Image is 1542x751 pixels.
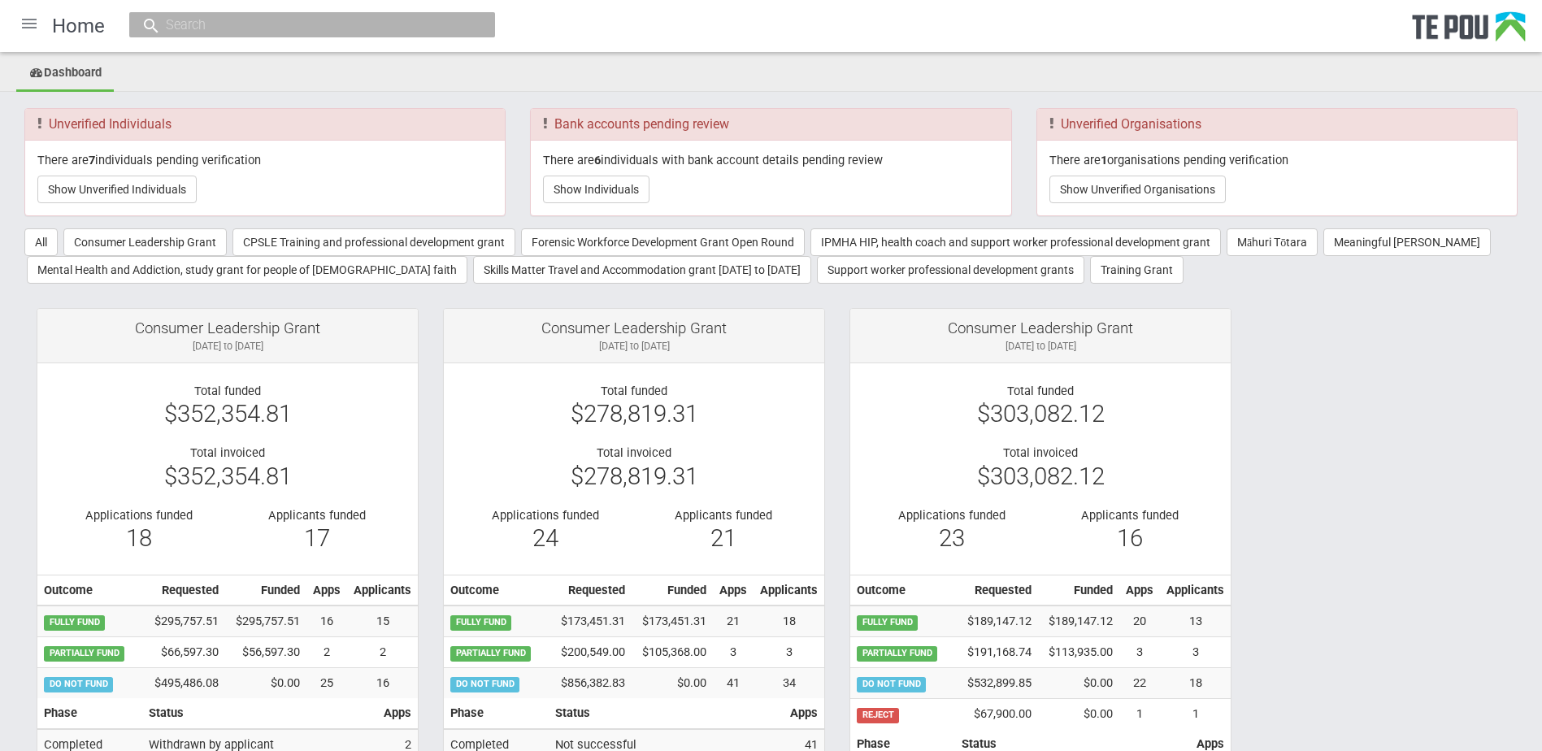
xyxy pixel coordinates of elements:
[347,668,418,698] td: 16
[62,508,215,523] div: Applications funded
[1119,668,1160,699] td: 22
[784,698,824,729] th: Apps
[347,606,418,636] td: 15
[1160,637,1231,668] td: 3
[646,531,800,545] div: 21
[547,606,632,636] td: $173,451.31
[44,677,113,692] span: DO NOT FUND
[456,339,812,354] div: [DATE] to [DATE]
[1038,606,1119,636] td: $189,147.12
[953,575,1038,606] th: Requested
[50,321,406,336] div: Consumer Leadership Grant
[1101,153,1107,167] b: 1
[1038,637,1119,668] td: $113,935.00
[875,508,1028,523] div: Applications funded
[444,575,547,606] th: Outcome
[1119,575,1160,606] th: Apps
[240,531,393,545] div: 17
[24,228,58,256] button: All
[953,699,1038,729] td: $67,900.00
[1049,153,1505,167] p: There are organisations pending verification
[468,531,622,545] div: 24
[141,668,225,698] td: $495,486.08
[306,637,347,668] td: 2
[142,698,377,729] th: Status
[62,531,215,545] div: 18
[37,153,493,167] p: There are individuals pending verification
[754,575,824,606] th: Applicants
[141,606,225,636] td: $295,757.51
[754,668,824,698] td: 34
[1119,637,1160,668] td: 3
[521,228,805,256] button: Forensic Workforce Development Grant Open Round
[37,176,197,203] button: Show Unverified Individuals
[1227,228,1318,256] button: Māhuri Tōtara
[44,646,124,661] span: PARTIALLY FUND
[37,117,493,132] h3: Unverified Individuals
[306,606,347,636] td: 16
[456,384,812,398] div: Total funded
[547,637,632,668] td: $200,549.00
[37,698,142,729] th: Phase
[1038,575,1119,606] th: Funded
[456,321,812,336] div: Consumer Leadership Grant
[857,708,899,723] span: REJECT
[646,508,800,523] div: Applicants funded
[632,606,713,636] td: $173,451.31
[547,575,632,606] th: Requested
[63,228,227,256] button: Consumer Leadership Grant
[632,668,713,698] td: $0.00
[161,16,447,33] input: Search
[50,406,406,421] div: $352,354.81
[862,321,1218,336] div: Consumer Leadership Grant
[543,117,998,132] h3: Bank accounts pending review
[468,508,622,523] div: Applications funded
[450,677,519,692] span: DO NOT FUND
[1038,699,1119,729] td: $0.00
[953,606,1038,636] td: $189,147.12
[377,698,418,729] th: Apps
[225,575,306,606] th: Funded
[817,256,1084,284] button: Support worker professional development grants
[1160,575,1231,606] th: Applicants
[1160,606,1231,636] td: 13
[27,256,467,284] button: Mental Health and Addiction, study grant for people of [DEMOGRAPHIC_DATA] faith
[89,153,95,167] b: 7
[450,646,531,661] span: PARTIALLY FUND
[450,615,511,630] span: FULLY FUND
[850,575,953,606] th: Outcome
[37,575,141,606] th: Outcome
[444,698,549,729] th: Phase
[456,445,812,460] div: Total invoiced
[1053,531,1206,545] div: 16
[754,637,824,668] td: 3
[306,575,347,606] th: Apps
[862,339,1218,354] div: [DATE] to [DATE]
[141,637,225,668] td: $66,597.30
[16,56,114,92] a: Dashboard
[456,469,812,484] div: $278,819.31
[232,228,515,256] button: CPSLE Training and professional development grant
[1090,256,1184,284] button: Training Grant
[632,637,713,668] td: $105,368.00
[50,445,406,460] div: Total invoiced
[754,606,824,636] td: 18
[543,153,998,167] p: There are individuals with bank account details pending review
[225,668,306,698] td: $0.00
[862,384,1218,398] div: Total funded
[857,646,937,661] span: PARTIALLY FUND
[1160,668,1231,699] td: 18
[1160,699,1231,729] td: 1
[1119,699,1160,729] td: 1
[953,668,1038,699] td: $532,899.85
[1119,606,1160,636] td: 20
[549,698,784,729] th: Status
[857,615,918,630] span: FULLY FUND
[1049,176,1226,203] button: Show Unverified Organisations
[810,228,1221,256] button: IPMHA HIP, health coach and support worker professional development grant
[50,339,406,354] div: [DATE] to [DATE]
[1049,117,1505,132] h3: Unverified Organisations
[875,531,1028,545] div: 23
[713,637,754,668] td: 3
[44,615,105,630] span: FULLY FUND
